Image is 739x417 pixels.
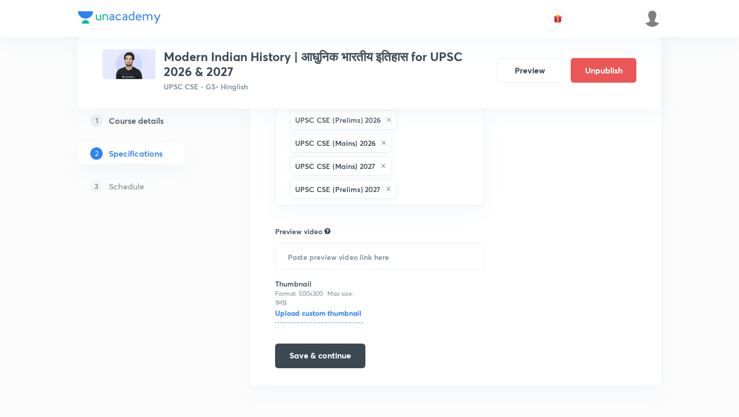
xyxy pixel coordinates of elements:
[275,344,365,368] button: Save & continue
[164,81,489,92] p: UPSC CSE - GS • Hinglish
[78,110,218,131] a: 1Course details
[90,180,103,193] p: 3
[324,226,330,236] div: Explain about your course, what you’ll be teaching, how it will help learners in their preparation
[109,115,164,127] h5: Course details
[275,226,322,237] h6: Preview video
[78,11,161,26] a: Company Logo
[644,10,661,27] img: Ajit
[478,155,480,157] button: Open
[497,58,562,83] button: Preview
[109,180,144,193] h5: Schedule
[295,184,380,195] h6: UPSC CSE (Prelims) 2027
[109,147,163,160] h5: Specifications
[164,49,489,79] h3: Modern Indian History | आधुनिक भारतीय इतिहास for UPSC 2026 & 2027
[295,115,381,125] h6: UPSC CSE (Prelims) 2026
[90,147,103,160] p: 2
[275,308,363,323] h6: Upload custom thumbnail
[78,11,161,24] img: Company Logo
[275,289,363,308] p: Format: 500x300 · Max size: 1MB
[275,278,363,289] h6: Thumbnail
[103,49,155,79] img: 19E03857-3385-4008-B9C9-5041D09E7A5E_plus.png
[295,161,375,172] h6: UPSC CSE (Mains) 2027
[571,58,636,83] button: Unpublish
[90,115,103,127] p: 1
[553,14,562,23] img: avatar
[295,138,376,148] h6: UPSC CSE (Mains) 2026
[550,10,566,27] button: avatar
[276,243,484,270] input: Paste preview video link here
